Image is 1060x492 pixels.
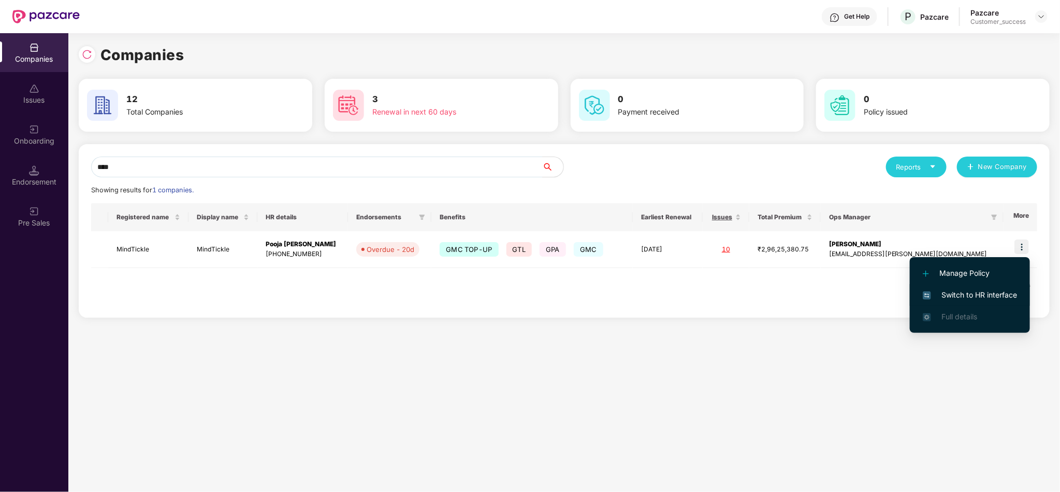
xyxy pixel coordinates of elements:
[970,18,1026,26] div: Customer_success
[266,240,340,249] div: Pooja [PERSON_NAME]
[923,289,1017,301] span: Switch to HR interface
[29,206,39,217] img: svg+xml;base64,PHN2ZyB3aWR0aD0iMjAiIGhlaWdodD0iMjAiIHZpZXdCb3g9IjAgMCAyMCAyMCIgZmlsbD0ibm9uZSIgeG...
[989,211,999,223] span: filter
[923,313,931,321] img: svg+xml;base64,PHN2ZyB4bWxucz0iaHR0cDovL3d3dy53My5vcmcvMjAwMC9zdmciIHdpZHRoPSIxNi4zNjMiIGhlaWdodD...
[440,242,498,257] span: GMC TOP-UP
[542,163,563,171] span: search
[1014,240,1029,254] img: icon
[333,90,364,121] img: svg+xml;base64,PHN2ZyB4bWxucz0iaHR0cDovL3d3dy53My5vcmcvMjAwMC9zdmciIHdpZHRoPSI2MCIgaGVpZ2h0PSI2MC...
[758,245,812,255] div: ₹2,96,25,380.75
[126,106,268,118] div: Total Companies
[930,163,936,170] span: caret-down
[367,244,414,255] div: Overdue - 20d
[905,10,911,23] span: P
[991,214,997,220] span: filter
[100,44,184,66] h1: Companies
[29,43,39,53] img: svg+xml;base64,PHN2ZyBpZD0iQ29tcGFuaWVzIiB4bWxucz0iaHR0cDovL3d3dy53My5vcmcvMjAwMC9zdmciIHdpZHRoPS...
[923,268,1017,279] span: Manage Policy
[920,12,949,22] div: Pazcare
[540,242,566,257] span: GPA
[711,245,741,255] div: 10
[1037,12,1046,21] img: svg+xml;base64,PHN2ZyBpZD0iRHJvcGRvd24tMzJ4MzIiIHhtbG5zPSJodHRwOi8vd3d3LnczLm9yZy8yMDAwL3N2ZyIgd2...
[758,213,805,221] span: Total Premium
[356,213,415,221] span: Endorsements
[970,8,1026,18] div: Pazcare
[1004,203,1037,231] th: More
[923,291,931,300] img: svg+xml;base64,PHN2ZyB4bWxucz0iaHR0cDovL3d3dy53My5vcmcvMjAwMC9zdmciIHdpZHRoPSIxNiIgaGVpZ2h0PSIxNi...
[29,165,39,176] img: svg+xml;base64,PHN2ZyB3aWR0aD0iMTQuNSIgaGVpZ2h0PSIxNC41IiB2aWV3Qm94PSIwIDAgMTYgMTYiIGZpbGw9Im5vbm...
[957,157,1037,177] button: plusNew Company
[91,186,194,194] span: Showing results for
[257,203,349,231] th: HR details
[188,231,257,268] td: MindTickle
[618,93,760,106] h3: 0
[419,214,425,220] span: filter
[417,211,427,223] span: filter
[633,231,703,268] td: [DATE]
[941,312,977,321] span: Full details
[126,93,268,106] h3: 12
[29,83,39,94] img: svg+xml;base64,PHN2ZyBpZD0iSXNzdWVzX2Rpc2FibGVkIiB4bWxucz0iaHR0cDovL3d3dy53My5vcmcvMjAwMC9zdmciIH...
[506,242,532,257] span: GTL
[633,203,703,231] th: Earliest Renewal
[372,106,514,118] div: Renewal in next 60 days
[711,213,733,221] span: Issues
[12,10,80,23] img: New Pazcare Logo
[923,271,929,277] img: svg+xml;base64,PHN2ZyB4bWxucz0iaHR0cDovL3d3dy53My5vcmcvMjAwMC9zdmciIHdpZHRoPSIxMi4yMDEiIGhlaWdodD...
[431,203,633,231] th: Benefits
[618,106,760,118] div: Payment received
[896,162,936,172] div: Reports
[579,90,610,121] img: svg+xml;base64,PHN2ZyB4bWxucz0iaHR0cDovL3d3dy53My5vcmcvMjAwMC9zdmciIHdpZHRoPSI2MCIgaGVpZ2h0PSI2MC...
[829,249,995,259] div: [EMAIL_ADDRESS][PERSON_NAME][DOMAIN_NAME]
[574,242,603,257] span: GMC
[829,240,995,249] div: [PERSON_NAME]
[864,93,1006,106] h3: 0
[87,90,118,121] img: svg+xml;base64,PHN2ZyB4bWxucz0iaHR0cDovL3d3dy53My5vcmcvMjAwMC9zdmciIHdpZHRoPSI2MCIgaGVpZ2h0PSI2MC...
[197,213,241,221] span: Display name
[864,106,1006,118] div: Policy issued
[978,162,1027,172] span: New Company
[29,124,39,135] img: svg+xml;base64,PHN2ZyB3aWR0aD0iMjAiIGhlaWdodD0iMjAiIHZpZXdCb3g9IjAgMCAyMCAyMCIgZmlsbD0ibm9uZSIgeG...
[108,231,188,268] td: MindTickle
[117,213,172,221] span: Registered name
[372,93,514,106] h3: 3
[703,203,749,231] th: Issues
[108,203,188,231] th: Registered name
[188,203,257,231] th: Display name
[824,90,855,121] img: svg+xml;base64,PHN2ZyB4bWxucz0iaHR0cDovL3d3dy53My5vcmcvMjAwMC9zdmciIHdpZHRoPSI2MCIgaGVpZ2h0PSI2MC...
[967,163,974,172] span: plus
[542,157,564,177] button: search
[749,203,821,231] th: Total Premium
[152,186,194,194] span: 1 companies.
[829,213,987,221] span: Ops Manager
[844,12,869,21] div: Get Help
[82,49,92,60] img: svg+xml;base64,PHN2ZyBpZD0iUmVsb2FkLTMyeDMyIiB4bWxucz0iaHR0cDovL3d3dy53My5vcmcvMjAwMC9zdmciIHdpZH...
[266,249,340,259] div: [PHONE_NUMBER]
[830,12,840,23] img: svg+xml;base64,PHN2ZyBpZD0iSGVscC0zMngzMiIgeG1sbnM9Imh0dHA6Ly93d3cudzMub3JnLzIwMDAvc3ZnIiB3aWR0aD...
